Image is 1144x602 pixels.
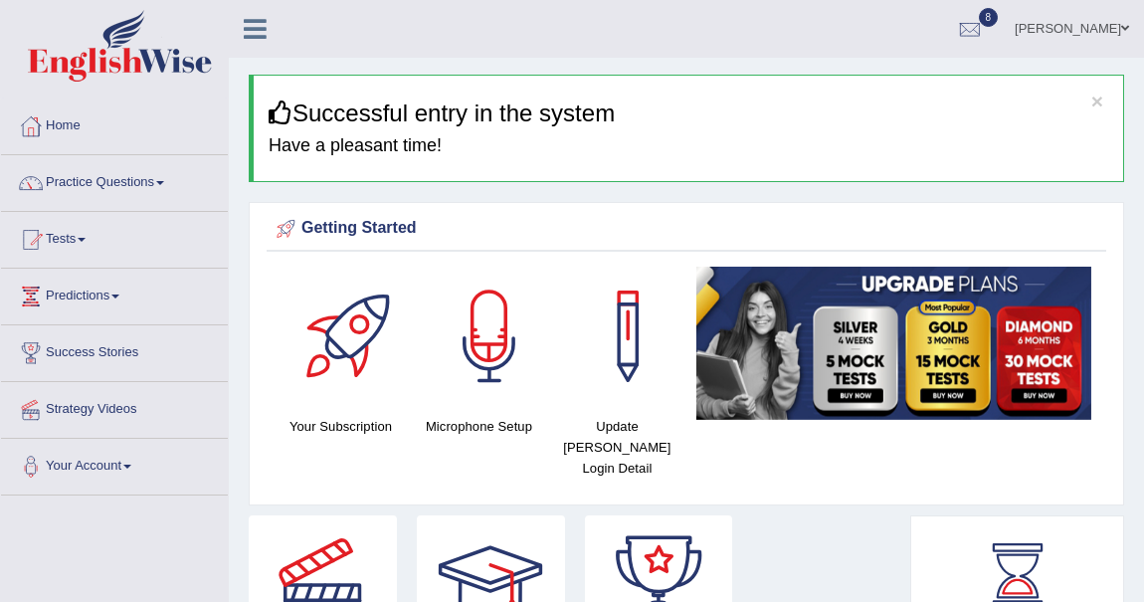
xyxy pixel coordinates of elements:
[1,382,228,432] a: Strategy Videos
[1,155,228,205] a: Practice Questions
[1091,91,1103,111] button: ×
[1,325,228,375] a: Success Stories
[1,439,228,489] a: Your Account
[1,212,228,262] a: Tests
[269,100,1108,126] h3: Successful entry in the system
[979,8,999,27] span: 8
[272,214,1101,244] div: Getting Started
[696,267,1091,420] img: small5.jpg
[420,416,538,437] h4: Microphone Setup
[269,136,1108,156] h4: Have a pleasant time!
[1,269,228,318] a: Predictions
[1,99,228,148] a: Home
[558,416,676,479] h4: Update [PERSON_NAME] Login Detail
[282,416,400,437] h4: Your Subscription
